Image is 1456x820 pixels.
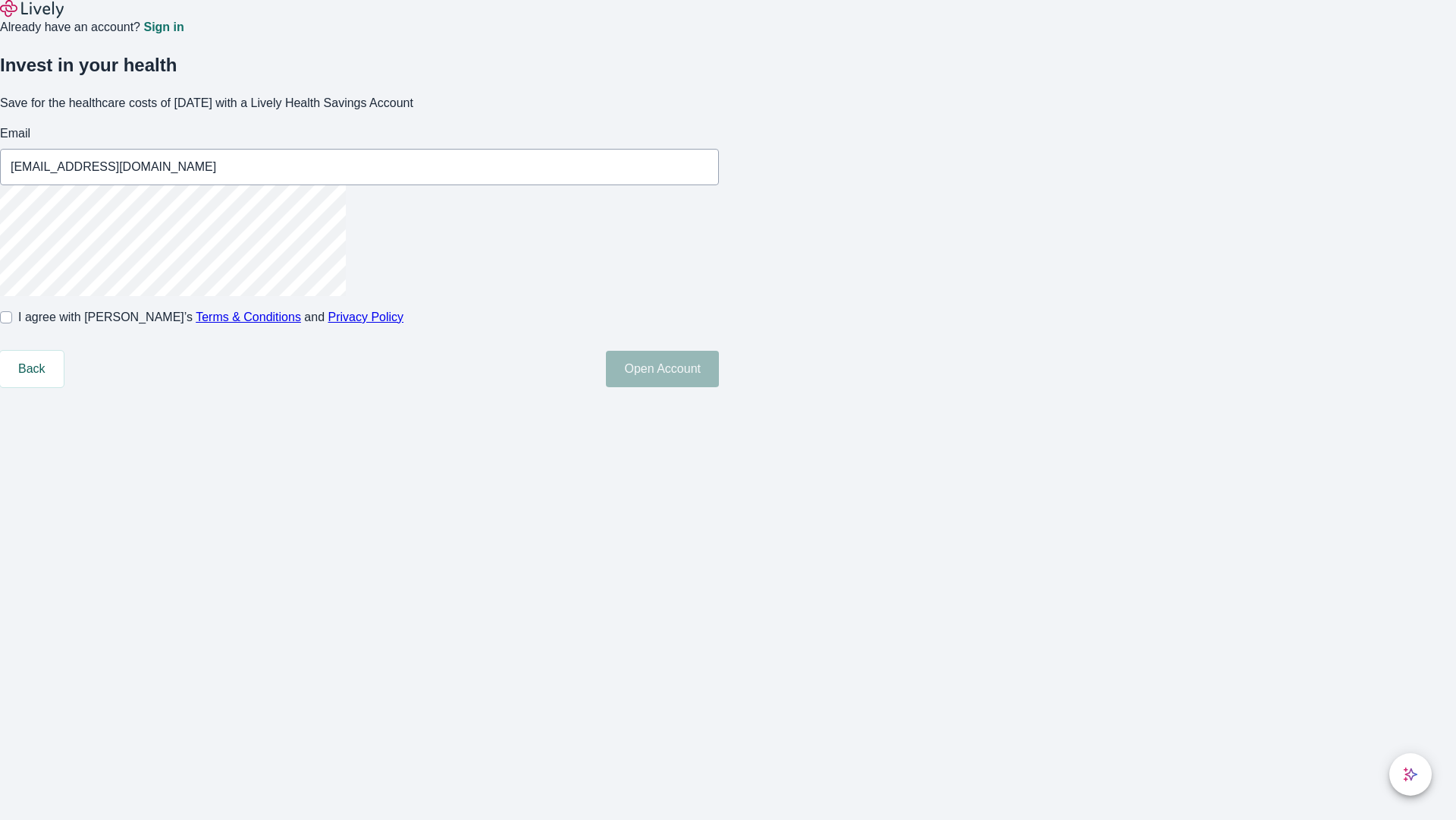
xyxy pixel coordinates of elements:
[143,21,184,33] a: Sign in
[18,308,403,326] span: I agree with [PERSON_NAME]’s and
[1403,767,1418,782] svg: Lively AI Assistant
[196,311,301,323] a: Terms & Conditions
[328,311,404,323] a: Privacy Policy
[1389,753,1432,796] button: chat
